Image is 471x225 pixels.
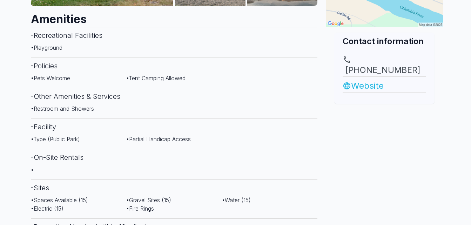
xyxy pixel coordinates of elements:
h3: - Recreational Facilities [31,27,318,43]
span: • Electric (15) [31,205,63,212]
h3: - Facility [31,118,318,135]
span: • Fire Rings [126,205,154,212]
span: • Type (Public Park) [31,136,80,143]
span: • Water (15) [222,197,251,204]
span: • Spaces Available (15) [31,197,88,204]
h3: - Policies [31,57,318,74]
h3: - Sites [31,179,318,196]
span: • Tent Camping Allowed [126,75,186,82]
a: Website [343,80,426,92]
a: [PHONE_NUMBER] [343,55,426,76]
span: • Gravel Sites (15) [126,197,171,204]
h3: - Other Amenities & Services [31,88,318,104]
span: • Pets Welcome [31,75,70,82]
span: • Playground [31,44,62,51]
span: • Restroom and Showers [31,105,94,112]
h3: - On-Site Rentals [31,149,318,165]
span: • [31,166,34,173]
h2: Contact information [343,35,426,47]
h2: Amenities [31,6,318,27]
span: • Partial Handicap Access [126,136,191,143]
